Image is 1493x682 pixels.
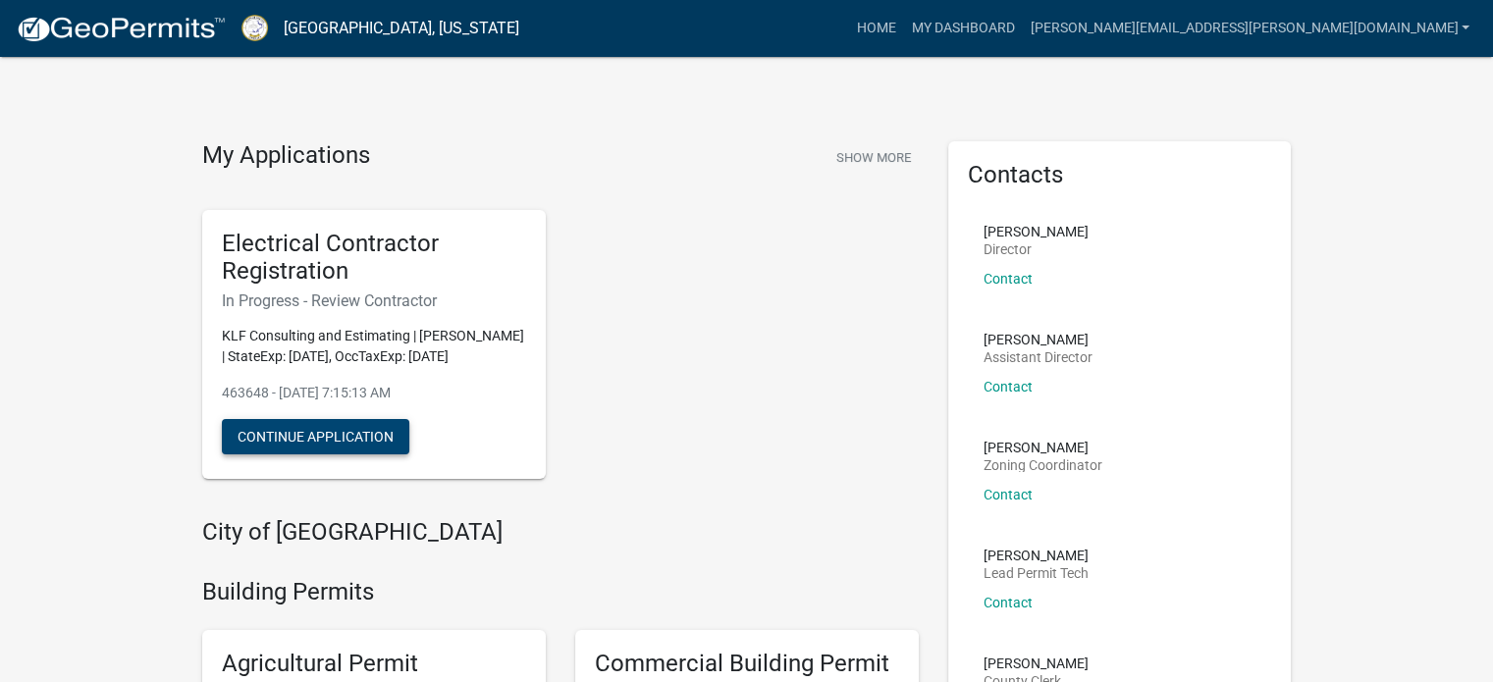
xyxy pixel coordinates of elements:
h4: My Applications [202,141,370,171]
h5: Contacts [968,161,1272,189]
img: Putnam County, Georgia [241,15,268,41]
a: [PERSON_NAME][EMAIL_ADDRESS][PERSON_NAME][DOMAIN_NAME] [1022,10,1477,47]
p: Director [984,242,1089,256]
p: Lead Permit Tech [984,566,1089,580]
a: My Dashboard [903,10,1022,47]
p: 463648 - [DATE] 7:15:13 AM [222,383,526,403]
p: [PERSON_NAME] [984,656,1089,670]
p: Assistant Director [984,350,1093,364]
a: Contact [984,379,1033,394]
button: Continue Application [222,419,409,454]
h5: Electrical Contractor Registration [222,230,526,287]
p: KLF Consulting and Estimating | [PERSON_NAME] | StateExp: [DATE], OccTaxExp: [DATE] [222,326,526,367]
a: Contact [984,595,1033,610]
p: [PERSON_NAME] [984,225,1089,238]
h4: Building Permits [202,578,919,606]
a: Home [848,10,903,47]
a: Contact [984,487,1033,502]
p: [PERSON_NAME] [984,549,1089,562]
h4: City of [GEOGRAPHIC_DATA] [202,518,919,547]
p: [PERSON_NAME] [984,441,1102,454]
button: Show More [828,141,919,174]
h6: In Progress - Review Contractor [222,291,526,310]
p: Zoning Coordinator [984,458,1102,472]
h5: Commercial Building Permit [595,650,899,678]
a: Contact [984,271,1033,287]
p: [PERSON_NAME] [984,333,1093,346]
h5: Agricultural Permit [222,650,526,678]
a: [GEOGRAPHIC_DATA], [US_STATE] [284,12,519,45]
